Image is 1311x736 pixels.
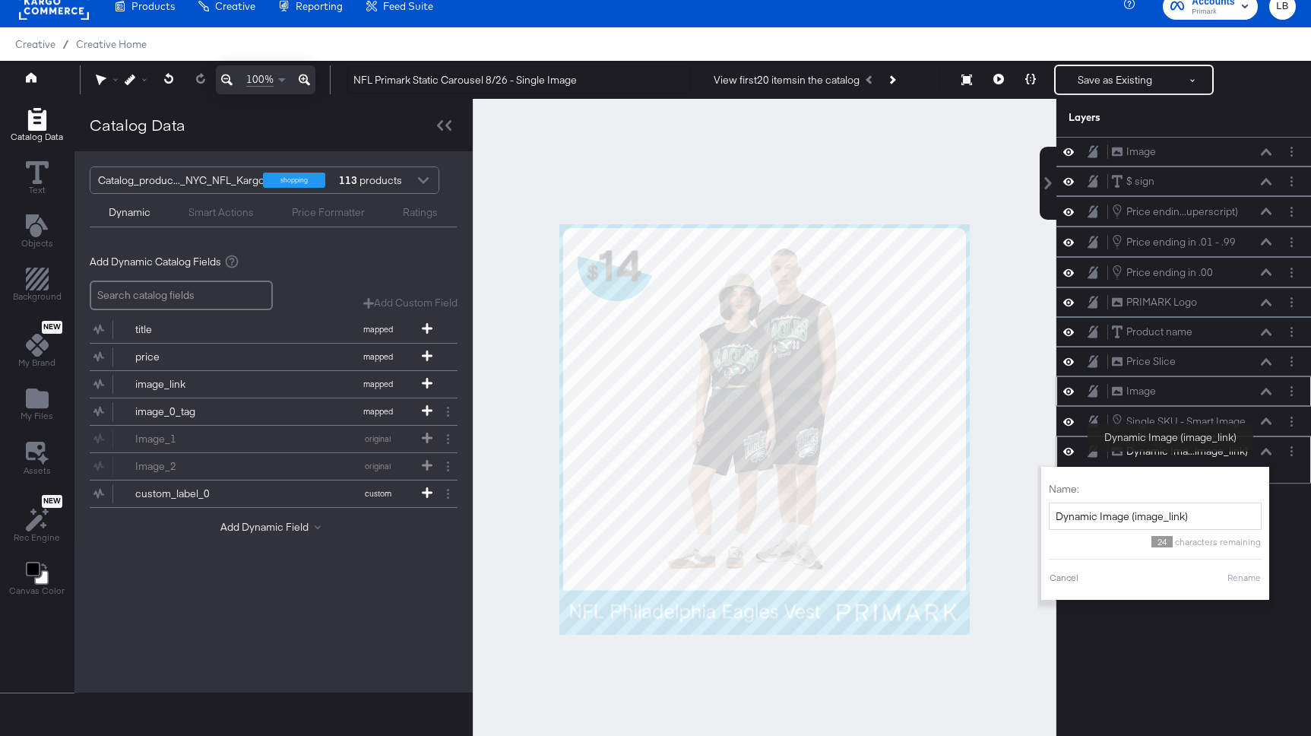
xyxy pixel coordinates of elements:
div: Single SKU - Smart Image [1126,414,1246,429]
div: ImageLayer Options [1056,137,1311,167]
button: Price Slice [1111,354,1176,370]
button: Layer Options [1284,234,1300,250]
button: NewRec Engine [5,491,69,548]
div: characters remaining [1049,536,1262,547]
div: Catalog Data [90,114,185,136]
span: Background [13,290,62,303]
div: Price SliceLayer Options [1056,347,1311,376]
button: Next Product [881,66,902,94]
button: Layer Options [1284,204,1300,220]
div: Layers [1069,110,1224,125]
button: Add Rectangle [2,104,72,148]
button: Product name [1111,324,1193,340]
button: Add Text [12,211,62,254]
div: titlemapped [90,316,458,343]
button: Text [17,157,58,201]
button: $ sign [1111,173,1155,189]
div: Product nameLayer Options [1056,317,1311,347]
div: Dynamic Ima...image_link) [1126,444,1248,458]
button: NewMy Brand [9,318,65,374]
button: Assets [14,437,60,481]
button: Rename [1227,571,1262,585]
div: image_link [135,377,245,392]
button: Image [1111,144,1157,160]
span: Creative [15,38,55,50]
span: Canvas Color [9,585,65,597]
div: Single SKU - Smart ImageLayer Options [1056,406,1311,436]
strong: 113 [337,167,359,193]
span: Primark [1192,6,1235,18]
div: Dynamic Ima...image_link)Dynamic Image (image_link)Layer Options [1056,436,1311,484]
span: New [42,322,62,332]
div: Ratings [403,205,438,220]
div: Price ending in .00Layer Options [1056,257,1311,287]
div: Dynamic [109,205,150,220]
div: image_linkmapped [90,371,458,398]
span: 100% [246,72,274,87]
div: Image_2original [90,453,458,480]
div: title [135,322,245,337]
div: PRIMARK LogoLayer Options [1056,287,1311,317]
button: Layer Options [1284,294,1300,310]
span: My Files [21,410,53,422]
span: Add Dynamic Catalog Fields [90,255,221,269]
span: Assets [24,465,51,477]
div: Price ending in .00 [1126,265,1213,280]
button: Layer Options [1284,324,1300,340]
button: custom_label_0custom [90,481,439,507]
button: Dynamic Ima...image_link)Dynamic Image (image_link) [1111,443,1249,459]
div: Price ending in .01 - .99Layer Options [1056,227,1311,257]
button: Layer Options [1284,383,1300,399]
div: pricemapped [90,344,458,370]
div: View first 20 items in the catalog [714,73,860,87]
button: image_linkmapped [90,371,439,398]
div: image_0_tag [135,404,245,419]
div: $ sign [1126,174,1154,189]
button: Add Files [11,384,62,427]
div: ImageLayer Options [1056,376,1311,406]
div: Image [1126,144,1156,159]
span: mapped [336,351,420,362]
div: Image_1original [90,426,458,452]
button: Layer Options [1284,443,1300,459]
span: mapped [336,324,420,335]
button: Layer Options [1284,354,1300,370]
button: Single SKU - Smart Image [1111,413,1246,430]
div: Image [1126,384,1156,398]
a: Creative Home [76,38,147,50]
span: 24 [1151,536,1173,547]
div: custom_label_0 [135,487,245,501]
span: mapped [336,379,420,389]
div: Price ending in .01 - .99 [1126,235,1236,249]
button: Layer Options [1284,173,1300,189]
span: My Brand [18,357,55,369]
span: Catalog Data [11,131,63,143]
button: titlemapped [90,316,439,343]
div: PRIMARK Logo [1126,295,1197,309]
button: pricemapped [90,344,439,370]
div: custom_label_0custom [90,481,458,507]
div: Catalog_produc..._NYC_NFL_Kargo [98,167,264,193]
button: Add Dynamic Field [220,520,327,535]
button: Price endin...uperscript) [1111,203,1239,220]
span: / [55,38,76,50]
div: Product name [1126,325,1192,339]
button: Layer Options [1284,265,1300,281]
span: New [42,496,62,506]
input: Search catalog fields [90,281,273,310]
div: price [135,350,245,364]
div: shopping [263,173,325,188]
button: Price ending in .00 [1111,264,1214,281]
button: Save as Existing [1056,66,1174,94]
div: image_0_tagmapped [90,398,458,425]
div: Price Slice [1126,354,1176,369]
div: Price endin...uperscript)Layer Options [1056,196,1311,227]
button: Add Custom Field [363,296,458,310]
div: Price endin...uperscript) [1126,205,1238,219]
div: Price Formatter [292,205,365,220]
button: Layer Options [1284,144,1300,160]
button: Cancel [1049,571,1079,585]
label: Name: [1049,482,1262,496]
